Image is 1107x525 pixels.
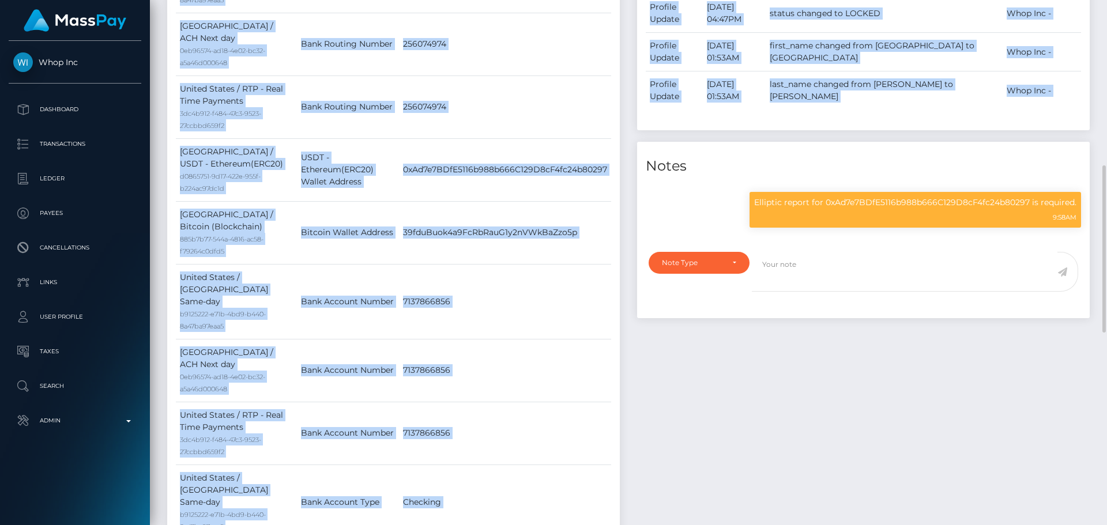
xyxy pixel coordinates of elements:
td: [GEOGRAPHIC_DATA] / USDT - Ethereum(ERC20) [176,138,297,201]
td: Bank Account Number [297,264,399,339]
td: 7137866856 [399,402,611,464]
img: Whop Inc [13,52,33,72]
p: Ledger [13,170,137,187]
p: Links [13,274,137,291]
td: first_name changed from [GEOGRAPHIC_DATA] to [GEOGRAPHIC_DATA] [766,33,1003,71]
td: United States / RTP - Real Time Payments [176,75,297,138]
img: MassPay Logo [24,9,126,32]
small: 0eb96574-ad18-4e02-bc32-a5a46d000648 [180,373,265,393]
td: Whop Inc - [1003,71,1081,110]
a: User Profile [9,303,141,331]
td: [GEOGRAPHIC_DATA] / ACH Next day [176,339,297,402]
h4: Notes [646,156,1081,176]
td: 7137866856 [399,339,611,402]
td: [DATE] 01:53AM [703,33,766,71]
td: Profile Update [646,71,703,110]
td: 39fduBuok4a9FcRbRauG1y2nVWkBaZzo5p [399,201,611,264]
small: 9:58AM [1053,213,1076,221]
a: Cancellations [9,233,141,262]
td: last_name changed from [PERSON_NAME] to [PERSON_NAME] [766,71,1003,110]
a: Admin [9,406,141,435]
a: Payees [9,199,141,228]
p: User Profile [13,308,137,326]
small: 885b7b77-544a-4816-ac58-f79264c0dfd5 [180,235,263,255]
a: Search [9,372,141,401]
td: 7137866856 [399,264,611,339]
button: Note Type [649,252,750,274]
td: United States / [GEOGRAPHIC_DATA] Same-day [176,264,297,339]
td: Bank Account Number [297,339,399,402]
div: Note Type [662,258,723,267]
td: Whop Inc - [1003,33,1081,71]
p: Transactions [13,135,137,153]
p: Dashboard [13,101,137,118]
a: Ledger [9,164,141,193]
a: Dashboard [9,95,141,124]
p: Admin [13,412,137,429]
td: Bank Account Number [297,402,399,464]
td: Bank Routing Number [297,75,399,138]
td: United States / RTP - Real Time Payments [176,402,297,464]
td: Bitcoin Wallet Address [297,201,399,264]
td: 0xAd7e7BDfE5116b988b666C129D8cF4fc24b80297 [399,138,611,201]
small: 0eb96574-ad18-4e02-bc32-a5a46d000648 [180,47,265,67]
a: Transactions [9,130,141,158]
td: 256074974 [399,13,611,75]
td: [GEOGRAPHIC_DATA] / ACH Next day [176,13,297,75]
td: USDT - Ethereum(ERC20) Wallet Address [297,138,399,201]
span: Whop Inc [9,57,141,67]
small: 3dc4b912-f484-47c3-9523-27ccbbd659f2 [180,436,261,456]
td: Profile Update [646,33,703,71]
p: Payees [13,205,137,222]
small: b9125222-e71b-4bd9-b440-8a47ba97eaa5 [180,310,266,330]
small: 3dc4b912-f484-47c3-9523-27ccbbd659f2 [180,109,261,130]
td: 256074974 [399,75,611,138]
a: Taxes [9,337,141,366]
td: Bank Routing Number [297,13,399,75]
td: [GEOGRAPHIC_DATA] / Bitcoin (Blockchain) [176,201,297,264]
p: Search [13,377,137,395]
p: Cancellations [13,239,137,256]
a: Links [9,268,141,297]
td: [DATE] 01:53AM [703,71,766,110]
p: Taxes [13,343,137,360]
small: d0865751-9d17-422e-955f-b224ac97dc1d [180,172,261,192]
p: Elliptic report for 0xAd7e7BDfE5116b988b666C129D8cF4fc24b80297 is required. [754,197,1076,209]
